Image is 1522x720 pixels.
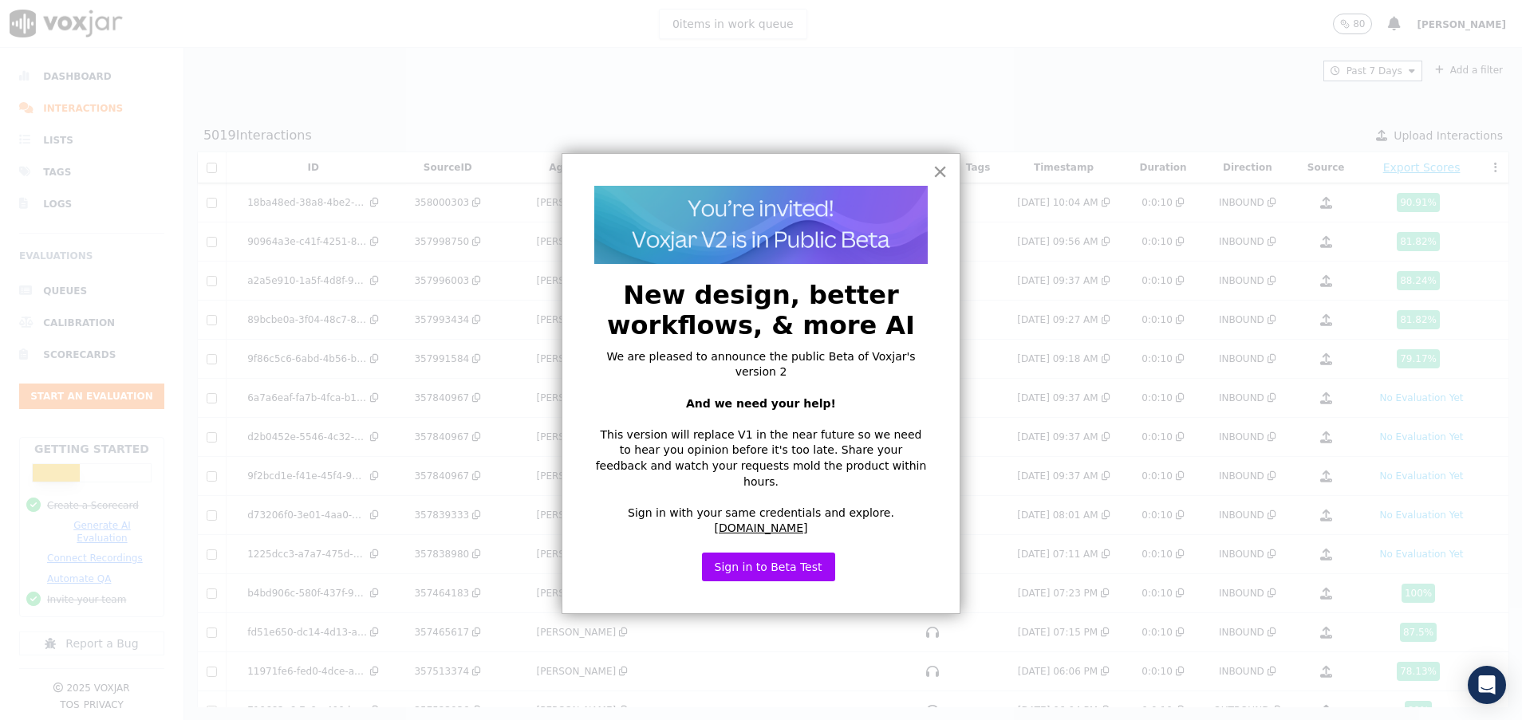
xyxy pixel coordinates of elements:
[1468,666,1506,704] div: Open Intercom Messenger
[594,280,928,341] h2: New design, better workflows, & more AI
[933,159,948,184] button: Close
[594,427,928,490] p: This version will replace V1 in the near future so we need to hear you opinion before it's too la...
[686,397,836,410] strong: And we need your help!
[594,349,928,380] p: We are pleased to announce the public Beta of Voxjar's version 2
[628,506,894,519] span: Sign in with your same credentials and explore.
[715,521,808,534] a: [DOMAIN_NAME]
[702,553,835,581] button: Sign in to Beta Test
